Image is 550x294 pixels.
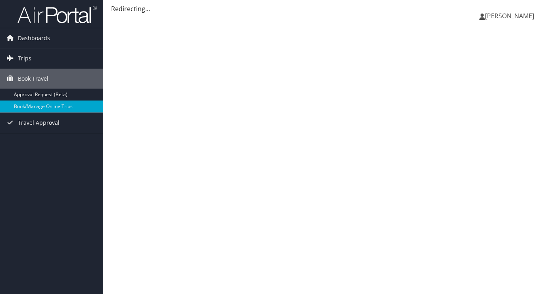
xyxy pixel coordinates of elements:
[485,12,534,20] span: [PERSON_NAME]
[111,4,542,14] div: Redirecting...
[18,28,50,48] span: Dashboards
[479,4,542,28] a: [PERSON_NAME]
[18,113,60,133] span: Travel Approval
[17,5,97,24] img: airportal-logo.png
[18,69,48,89] span: Book Travel
[18,48,31,68] span: Trips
